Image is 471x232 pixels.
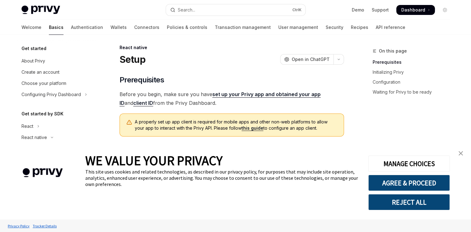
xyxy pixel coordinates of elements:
h5: Get started [21,45,46,52]
div: React native [21,134,47,141]
span: Ctrl K [292,7,302,12]
button: Open in ChatGPT [280,54,333,65]
a: Policies & controls [167,20,207,35]
a: Wallets [111,20,127,35]
a: Authentication [71,20,103,35]
svg: Warning [126,119,132,126]
span: Prerequisites [120,75,164,85]
button: Toggle React native section [16,132,96,143]
img: close banner [459,151,463,155]
a: Dashboard [396,5,435,15]
a: Tracker Details [31,220,58,231]
h1: Setup [120,54,145,65]
a: About Privy [16,55,96,67]
a: this guide [242,125,263,131]
a: Demo [352,7,364,13]
div: Choose your platform [21,80,66,87]
div: About Privy [21,57,45,65]
div: Search... [178,6,195,14]
a: Configuration [373,77,455,87]
a: Basics [49,20,64,35]
div: Create an account [21,68,59,76]
a: Waiting for Privy to be ready [373,87,455,97]
span: A properly set up app client is required for mobile apps and other non-web platforms to allow you... [135,119,337,131]
a: Connectors [134,20,159,35]
a: Initializing Privy [373,67,455,77]
a: User management [278,20,318,35]
div: Configuring Privy Dashboard [21,91,81,98]
button: REJECT ALL [368,194,450,210]
a: Privacy Policy [6,220,31,231]
a: Transaction management [215,20,271,35]
a: close banner [455,147,467,160]
h5: Get started by SDK [21,110,64,118]
a: Recipes [351,20,368,35]
img: company logo [9,159,76,186]
img: light logo [21,6,60,14]
button: MANAGE CHOICES [368,155,450,172]
button: Open search [166,4,305,16]
a: Create an account [16,67,96,78]
a: Security [326,20,343,35]
span: Open in ChatGPT [292,56,330,63]
a: Welcome [21,20,41,35]
span: Before you begin, make sure you have and from the Privy Dashboard. [120,90,344,107]
a: client ID [133,100,153,106]
a: Support [372,7,389,13]
span: On this page [379,47,407,55]
div: React native [120,44,344,51]
a: Prerequisites [373,57,455,67]
span: WE VALUE YOUR PRIVACY [85,152,223,169]
a: set up your Privy app and obtained your app ID [120,91,321,106]
button: Toggle dark mode [440,5,450,15]
button: Toggle React section [16,121,96,132]
button: Toggle Configuring Privy Dashboard section [16,89,96,100]
span: Dashboard [401,7,425,13]
a: API reference [376,20,405,35]
button: AGREE & PROCEED [368,175,450,191]
a: Choose your platform [16,78,96,89]
div: This site uses cookies and related technologies, as described in our privacy policy, for purposes... [85,169,359,187]
div: React [21,123,33,130]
